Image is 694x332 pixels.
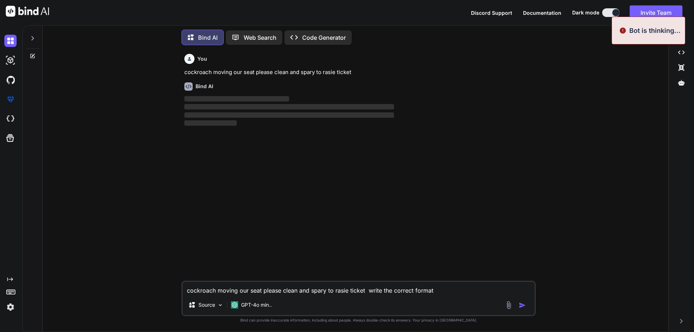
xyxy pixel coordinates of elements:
[519,302,526,309] img: icon
[505,301,513,309] img: attachment
[471,10,512,16] span: Discord Support
[471,9,512,17] button: Discord Support
[629,26,681,35] p: Bot is thinking...
[4,74,17,86] img: githubDark
[630,5,682,20] button: Invite Team
[4,301,17,313] img: settings
[6,6,49,17] img: Bind AI
[572,9,599,16] span: Dark mode
[523,10,561,16] span: Documentation
[184,104,394,109] span: ‌
[197,55,207,62] h6: You
[184,96,289,102] span: ‌
[196,83,213,90] h6: Bind AI
[241,301,272,309] p: GPT-4o min..
[198,301,215,309] p: Source
[4,113,17,125] img: cloudideIcon
[217,302,223,308] img: Pick Models
[523,9,561,17] button: Documentation
[181,318,536,323] p: Bind can provide inaccurate information, including about people. Always double-check its answers....
[183,282,535,295] textarea: cockroach moving our seat please clean and spary to rasie ticket write the correct format
[619,26,626,35] img: alert
[4,93,17,105] img: premium
[4,35,17,47] img: darkChat
[184,112,394,118] span: ‌
[244,33,277,42] p: Web Search
[184,68,534,77] p: cockroach moving our seat please clean and spary to rasie ticket
[184,120,237,126] span: ‌
[4,54,17,66] img: darkAi-studio
[302,33,346,42] p: Code Generator
[198,33,218,42] p: Bind AI
[231,301,238,309] img: GPT-4o mini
